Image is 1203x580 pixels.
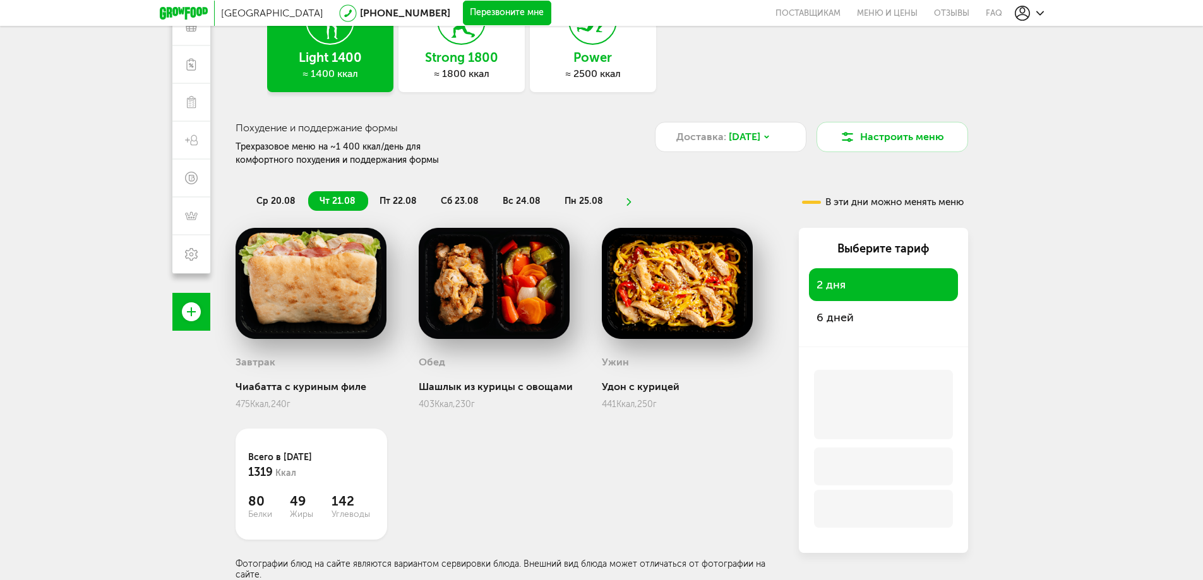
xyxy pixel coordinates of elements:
span: ср 20.08 [256,196,296,206]
span: вс 24.08 [503,196,541,206]
span: г [287,399,290,410]
span: г [653,399,657,410]
div: Выберите тариф [809,240,958,257]
div: Фотографии блюд на сайте являются вариантом сервировки блюда. Внешний вид блюда может отличаться ... [236,559,779,580]
h3: Power [530,50,656,64]
div: ≈ 2500 ккал [530,68,656,80]
div: ≈ 1400 ккал [267,68,393,80]
span: [GEOGRAPHIC_DATA] [221,7,323,19]
h3: Обед [419,356,445,368]
span: 6 дней [817,311,854,324]
span: г [471,399,475,410]
span: пн 25.08 [565,196,603,206]
div: Удон с курицей [602,381,753,393]
span: [DATE] [729,129,760,145]
span: Ккал, [616,399,637,410]
a: [PHONE_NUMBER] [360,7,450,19]
span: пт 22.08 [380,196,417,206]
h3: Ужин [602,356,629,368]
h3: Похудение и поддержание формы [236,122,626,134]
span: сб 23.08 [441,196,479,206]
span: 2 дня [817,278,846,292]
h3: Завтрак [236,356,275,368]
div: ≈ 1800 ккал [398,68,525,80]
h3: Strong 1800 [398,50,525,64]
span: 80 [248,494,290,509]
div: 441 250 [602,399,753,410]
span: 142 [332,494,373,509]
span: Углеводы [332,509,373,519]
span: 49 [290,494,332,509]
span: чт 21.08 [320,196,356,206]
button: Настроить меню [817,122,968,152]
div: Трехразовое меню на ~1 400 ккал/день для комфортного похудения и поддержания формы [236,140,478,167]
span: Жиры [290,509,332,519]
div: В эти дни можно менять меню [802,198,964,207]
div: 403 230 [419,399,573,410]
img: big_K25WGlsAEynfCSuV.png [236,228,387,339]
span: Ккал, [250,399,271,410]
span: Ккал, [434,399,455,410]
span: Ккал [275,468,296,478]
span: 1319 [248,465,273,479]
div: Всего в [DATE] [248,451,374,481]
div: Чиабатта с куриным филе [236,381,387,393]
button: Перезвоните мне [463,1,551,26]
img: big_A8dMbFVdBMb6J8zv.png [602,228,753,339]
img: big_TceYgiePvtiLYYAf.png [419,228,570,339]
div: 475 240 [236,399,387,410]
span: Доставка: [676,129,726,145]
div: Шашлык из курицы с овощами [419,381,573,393]
span: Белки [248,509,290,519]
h3: Light 1400 [267,50,393,64]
